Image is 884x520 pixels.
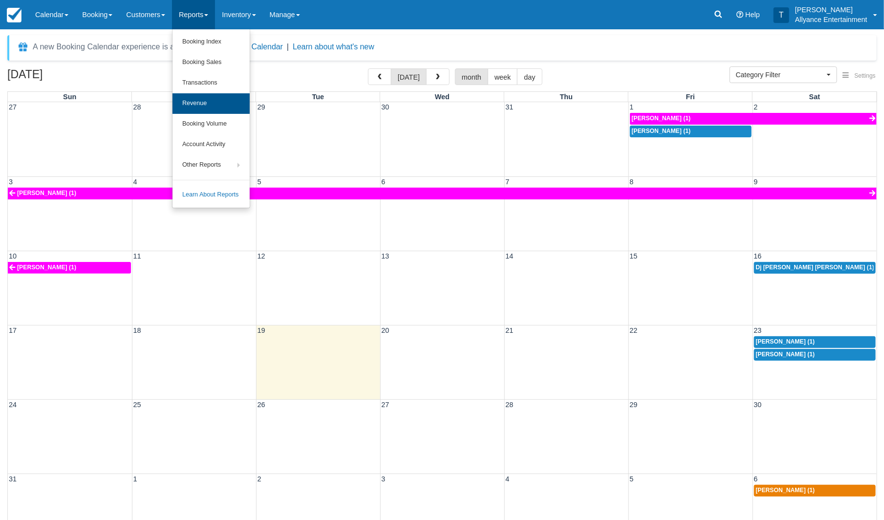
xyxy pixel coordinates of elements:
span: 31 [505,103,515,111]
a: Dj [PERSON_NAME] [PERSON_NAME] (1) [754,262,876,274]
span: 26 [257,401,266,409]
span: 29 [629,401,639,409]
span: 31 [8,475,18,483]
span: Tue [312,93,324,101]
span: 8 [629,178,635,186]
span: 5 [257,178,262,186]
span: 22 [629,326,639,334]
span: 16 [753,252,763,260]
span: 23 [753,326,763,334]
span: 3 [381,475,387,483]
h2: [DATE] [7,68,131,87]
span: Category Filter [736,70,824,80]
button: Settings [837,69,882,83]
a: Account Activity [172,134,250,155]
span: [PERSON_NAME] (1) [17,264,76,271]
a: [PERSON_NAME] (1) [754,485,876,497]
button: Enable New Calendar [208,42,283,52]
span: Help [745,11,760,19]
span: 30 [381,103,390,111]
span: 5 [629,475,635,483]
span: [PERSON_NAME] (1) [756,487,815,494]
img: checkfront-main-nav-mini-logo.png [7,8,22,22]
div: A new Booking Calendar experience is available! [33,41,204,53]
span: 24 [8,401,18,409]
span: 15 [629,252,639,260]
span: 17 [8,326,18,334]
span: 29 [257,103,266,111]
span: 27 [8,103,18,111]
span: 30 [753,401,763,409]
button: Category Filter [730,66,837,83]
a: Transactions [172,73,250,93]
span: 7 [505,178,511,186]
button: day [517,68,542,85]
span: Settings [855,72,876,79]
a: Learn about what's new [293,43,374,51]
span: 11 [132,252,142,260]
a: [PERSON_NAME] (1) [8,262,131,274]
p: Allyance Entertainment [795,15,867,24]
span: [PERSON_NAME] (1) [632,115,691,122]
span: [PERSON_NAME] (1) [756,338,815,345]
span: 12 [257,252,266,260]
span: [PERSON_NAME] (1) [756,351,815,358]
span: Wed [435,93,450,101]
span: 1 [132,475,138,483]
a: Booking Index [172,32,250,52]
span: 25 [132,401,142,409]
a: [PERSON_NAME] (1) [754,349,876,361]
button: [DATE] [391,68,427,85]
a: Other Reports [172,155,250,175]
span: 14 [505,252,515,260]
a: Booking Sales [172,52,250,73]
div: T [774,7,789,23]
span: Thu [560,93,573,101]
span: 6 [381,178,387,186]
span: 28 [505,401,515,409]
span: 9 [753,178,759,186]
span: [PERSON_NAME] (1) [17,190,76,196]
span: 3 [8,178,14,186]
button: month [455,68,488,85]
span: 4 [132,178,138,186]
span: 10 [8,252,18,260]
span: 20 [381,326,390,334]
span: [PERSON_NAME] (1) [632,128,691,134]
a: [PERSON_NAME] (1) [630,126,752,137]
ul: Reports [172,29,250,208]
a: Revenue [172,93,250,114]
p: [PERSON_NAME] [795,5,867,15]
span: Fri [686,93,695,101]
a: Booking Volume [172,114,250,134]
span: 18 [132,326,142,334]
span: | [287,43,289,51]
a: [PERSON_NAME] (1) [630,113,877,125]
span: 6 [753,475,759,483]
button: week [488,68,518,85]
span: 1 [629,103,635,111]
span: Sat [809,93,820,101]
span: 2 [753,103,759,111]
span: 2 [257,475,262,483]
a: [PERSON_NAME] (1) [754,336,876,348]
span: 4 [505,475,511,483]
span: 27 [381,401,390,409]
a: Learn About Reports [172,185,250,205]
span: 13 [381,252,390,260]
span: 19 [257,326,266,334]
i: Help [736,11,743,18]
span: Sun [63,93,76,101]
span: 28 [132,103,142,111]
span: Dj [PERSON_NAME] [PERSON_NAME] (1) [756,264,875,271]
span: 21 [505,326,515,334]
a: [PERSON_NAME] (1) [8,188,877,199]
